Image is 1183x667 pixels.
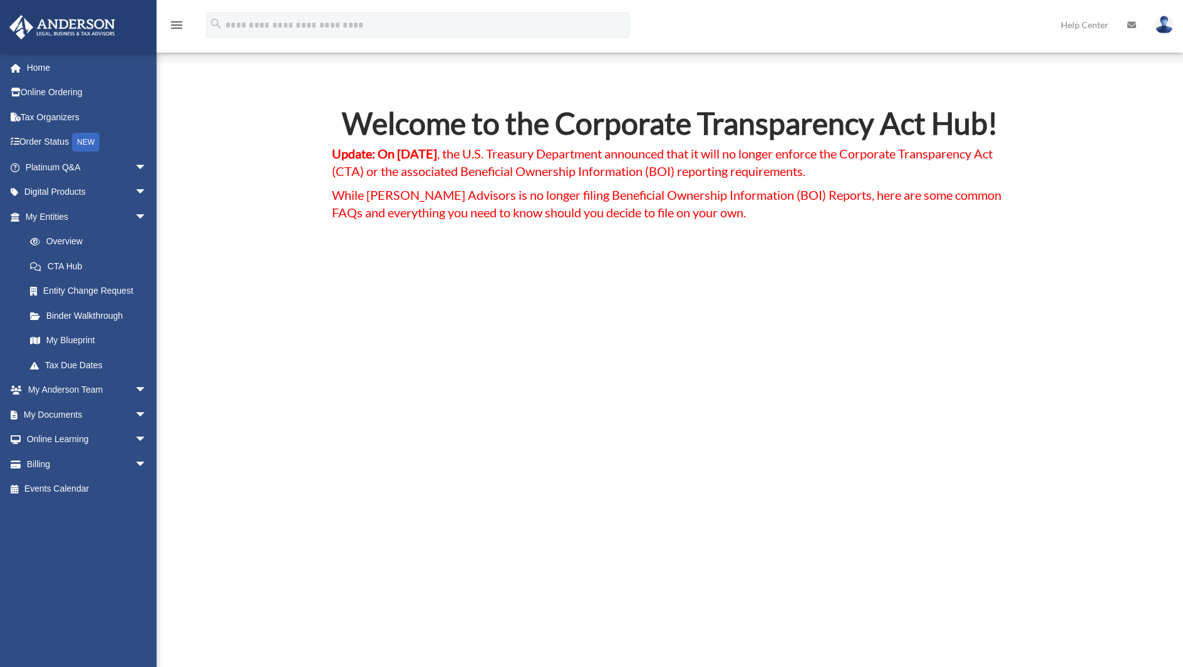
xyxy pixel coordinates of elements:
[72,133,100,152] div: NEW
[135,180,160,205] span: arrow_drop_down
[18,353,166,378] a: Tax Due Dates
[9,477,166,502] a: Events Calendar
[9,204,166,229] a: My Entitiesarrow_drop_down
[9,105,166,130] a: Tax Organizers
[18,254,160,279] a: CTA Hub
[9,155,166,180] a: Platinum Q&Aarrow_drop_down
[6,15,119,39] img: Anderson Advisors Platinum Portal
[18,229,166,254] a: Overview
[18,328,166,353] a: My Blueprint
[332,187,1001,220] span: While [PERSON_NAME] Advisors is no longer filing Beneficial Ownership Information (BOI) Reports, ...
[9,427,166,452] a: Online Learningarrow_drop_down
[9,80,166,105] a: Online Ordering
[9,130,166,155] a: Order StatusNEW
[209,17,223,31] i: search
[135,378,160,403] span: arrow_drop_down
[18,279,166,304] a: Entity Change Request
[9,55,166,80] a: Home
[135,402,160,428] span: arrow_drop_down
[1155,16,1174,34] img: User Pic
[332,108,1008,145] h2: Welcome to the Corporate Transparency Act Hub!
[135,155,160,180] span: arrow_drop_down
[400,246,941,551] iframe: Corporate Transparency Act Shocker: Treasury Announces Major Updates!
[18,303,166,328] a: Binder Walkthrough
[135,452,160,477] span: arrow_drop_down
[9,452,166,477] a: Billingarrow_drop_down
[169,18,184,33] i: menu
[9,378,166,403] a: My Anderson Teamarrow_drop_down
[135,204,160,230] span: arrow_drop_down
[9,180,166,205] a: Digital Productsarrow_drop_down
[9,402,166,427] a: My Documentsarrow_drop_down
[332,146,993,178] span: , the U.S. Treasury Department announced that it will no longer enforce the Corporate Transparenc...
[135,427,160,453] span: arrow_drop_down
[332,146,437,161] strong: Update: On [DATE]
[169,22,184,33] a: menu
